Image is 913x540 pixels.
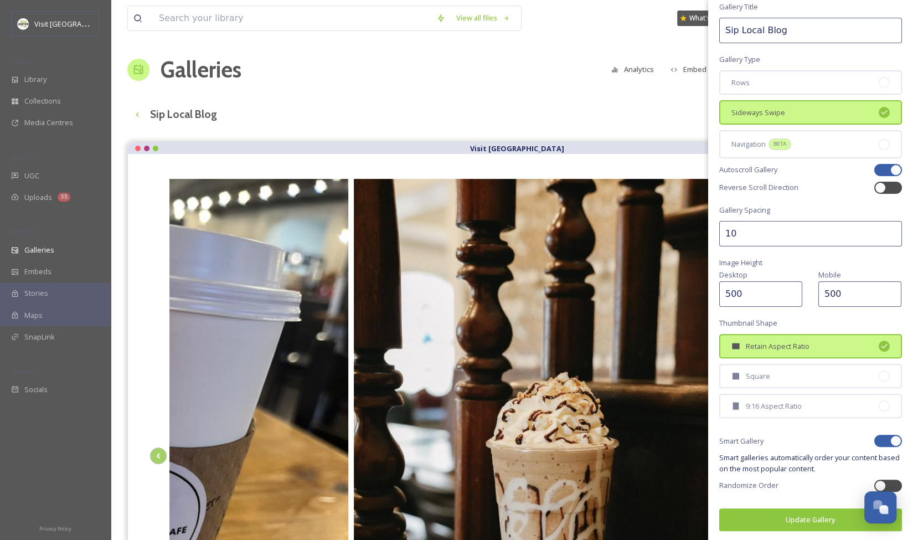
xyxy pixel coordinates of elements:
span: COLLECT [11,153,35,162]
span: Media Centres [24,117,73,128]
span: Galleries [24,245,54,255]
a: Analytics [606,59,665,80]
span: SnapLink [24,332,55,342]
span: Uploads [24,192,52,203]
span: Visit [GEOGRAPHIC_DATA] [34,18,120,29]
span: Mobile [818,270,841,280]
button: Scroll Left [150,448,167,464]
span: Smart galleries automatically order your content based on the most popular content. [719,452,902,474]
span: Gallery Type [719,54,760,65]
span: BETA [773,140,786,148]
span: Stories [24,288,48,299]
span: Gallery Title [719,2,758,12]
span: SOCIALS [11,367,33,376]
span: Square [746,371,770,382]
a: Privacy Policy [39,521,71,534]
span: Sideways Swipe [731,107,785,118]
span: Socials [24,384,48,395]
h3: Sip Local Blog [150,106,217,122]
span: UGC [24,171,39,181]
span: Smart Gallery [719,436,764,446]
span: Randomize Order [719,480,778,491]
input: 2 [719,221,902,246]
button: Update Gallery [719,508,902,531]
span: Image Height [719,258,762,268]
button: Open Chat [864,491,896,523]
span: Privacy Policy [39,525,71,532]
span: WIDGETS [11,228,37,236]
span: Autoscroll Gallery [719,164,777,175]
input: My Gallery [719,18,902,43]
span: Embeds [24,266,51,277]
span: Retain Aspect Ratio [746,341,809,352]
span: Library [24,74,47,85]
button: Embed [665,59,712,80]
span: MEDIA [11,57,30,65]
input: 250 [719,281,802,307]
span: Thumbnail Shape [719,318,777,328]
img: download.jpeg [18,18,29,29]
strong: Visit [GEOGRAPHIC_DATA] [470,143,564,153]
span: Collections [24,96,61,106]
span: 9:16 Aspect Ratio [746,401,802,412]
span: Rows [731,78,750,88]
span: Reverse Scroll Direction [719,182,798,193]
a: What's New [677,11,733,26]
span: Maps [24,310,43,321]
a: View all files [451,7,515,29]
input: 250 [818,281,901,307]
span: Desktop [719,270,747,280]
span: Navigation [731,139,766,150]
input: Search your library [153,6,431,30]
a: Galleries [161,53,241,86]
div: 35 [58,193,70,202]
span: Gallery Spacing [719,205,770,215]
button: Analytics [606,59,659,80]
